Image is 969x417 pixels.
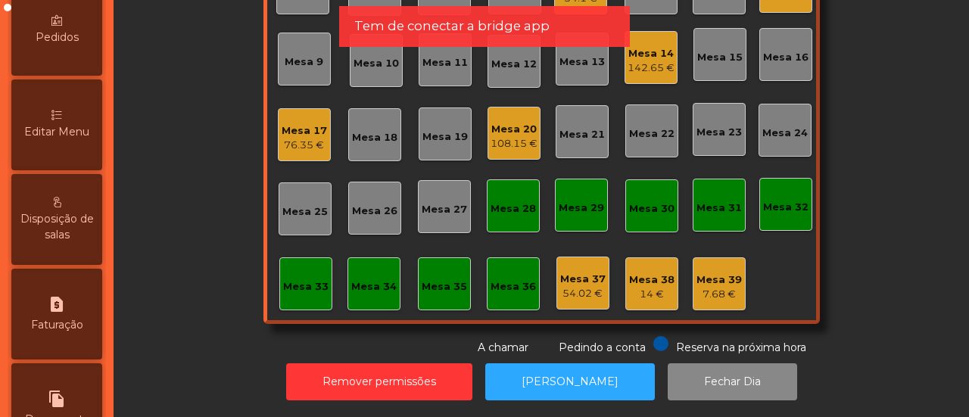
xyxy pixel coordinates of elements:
[763,50,809,65] div: Mesa 16
[422,55,468,70] div: Mesa 11
[697,50,743,65] div: Mesa 15
[629,272,675,288] div: Mesa 38
[285,54,323,70] div: Mesa 9
[628,46,675,61] div: Mesa 14
[422,129,468,145] div: Mesa 19
[559,127,605,142] div: Mesa 21
[763,200,809,215] div: Mesa 32
[48,390,66,408] i: file_copy
[491,122,537,137] div: Mesa 20
[422,202,467,217] div: Mesa 27
[629,287,675,302] div: 14 €
[628,61,675,76] div: 142.65 €
[559,341,646,354] span: Pedindo a conta
[696,287,742,302] div: 7.68 €
[485,363,655,400] button: [PERSON_NAME]
[283,279,329,294] div: Mesa 33
[352,130,397,145] div: Mesa 18
[24,124,89,140] span: Editar Menu
[696,272,742,288] div: Mesa 39
[36,30,79,45] span: Pedidos
[354,17,550,36] span: Tem de conectar a bridge app
[422,279,467,294] div: Mesa 35
[559,201,604,216] div: Mesa 29
[629,126,675,142] div: Mesa 22
[696,125,742,140] div: Mesa 23
[491,201,536,216] div: Mesa 28
[282,138,327,153] div: 76.35 €
[560,286,606,301] div: 54.02 €
[354,56,399,71] div: Mesa 10
[559,54,605,70] div: Mesa 13
[286,363,472,400] button: Remover permissões
[352,204,397,219] div: Mesa 26
[696,201,742,216] div: Mesa 31
[762,126,808,141] div: Mesa 24
[31,317,83,333] span: Faturação
[48,295,66,313] i: request_page
[15,211,98,243] span: Disposição de salas
[491,279,536,294] div: Mesa 36
[282,204,328,219] div: Mesa 25
[668,363,797,400] button: Fechar Dia
[560,272,606,287] div: Mesa 37
[676,341,806,354] span: Reserva na próxima hora
[491,57,537,72] div: Mesa 12
[478,341,528,354] span: A chamar
[629,201,675,216] div: Mesa 30
[282,123,327,138] div: Mesa 17
[351,279,397,294] div: Mesa 34
[491,136,537,151] div: 108.15 €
